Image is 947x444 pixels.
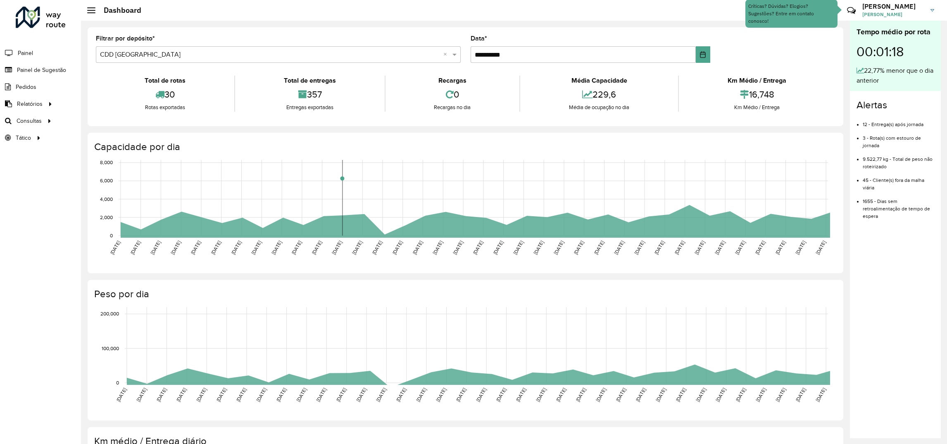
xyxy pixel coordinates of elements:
text: [DATE] [694,240,706,255]
text: [DATE] [492,240,504,255]
li: 12 - Entrega(s) após jornada [863,115,934,128]
text: [DATE] [653,240,665,255]
text: [DATE] [815,387,827,403]
div: Km Médio / Entrega [681,76,833,86]
li: 1655 - Dias sem retroalimentação de tempo de espera [863,191,934,220]
text: [DATE] [552,240,564,255]
text: [DATE] [129,240,141,255]
text: 0 [116,380,119,385]
a: Contato Rápido [842,2,860,19]
div: 30 [98,86,232,103]
text: [DATE] [170,240,182,255]
text: [DATE] [250,240,262,255]
li: 45 - Cliente(s) fora da malha viária [863,170,934,191]
text: [DATE] [735,387,747,403]
span: Clear all [443,50,450,60]
text: [DATE] [412,240,424,255]
div: 0 [388,86,518,103]
text: [DATE] [295,387,307,403]
text: [DATE] [593,240,605,255]
text: [DATE] [455,387,467,403]
div: Tempo médio por rota [857,26,934,38]
text: [DATE] [150,240,162,255]
text: [DATE] [573,240,585,255]
text: [DATE] [774,240,786,255]
text: [DATE] [795,240,807,255]
text: [DATE] [673,240,685,255]
div: Entregas exportadas [237,103,383,112]
text: [DATE] [635,387,647,403]
text: [DATE] [675,387,687,403]
span: Painel [18,49,33,57]
text: [DATE] [190,240,202,255]
text: [DATE] [315,387,327,403]
text: [DATE] [535,387,547,403]
div: 22,77% menor que o dia anterior [857,66,934,86]
div: 16,748 [681,86,833,103]
li: 9.522,77 kg - Total de peso não roteirizado [863,149,934,170]
text: [DATE] [533,240,545,255]
text: [DATE] [795,387,807,403]
text: [DATE] [275,387,287,403]
span: Relatórios [17,100,43,108]
text: 2,000 [100,215,113,220]
text: [DATE] [255,387,267,403]
text: [DATE] [395,387,407,403]
h3: [PERSON_NAME] [862,2,924,10]
div: Média Capacidade [522,76,676,86]
label: Data [471,33,487,43]
text: [DATE] [595,387,607,403]
text: [DATE] [575,387,587,403]
text: [DATE] [215,387,227,403]
text: 8,000 [100,160,113,165]
div: 00:01:18 [857,38,934,66]
text: [DATE] [775,387,787,403]
span: Pedidos [16,83,36,91]
text: [DATE] [655,387,667,403]
text: [DATE] [195,387,207,403]
text: [DATE] [235,387,247,403]
text: [DATE] [115,387,127,403]
text: 0 [110,233,113,238]
text: 100,000 [102,346,119,351]
text: [DATE] [754,240,766,255]
text: 4,000 [100,196,113,202]
div: Total de rotas [98,76,232,86]
div: Rotas exportadas [98,103,232,112]
text: [DATE] [230,240,242,255]
h4: Peso por dia [94,288,835,300]
text: [DATE] [512,240,524,255]
li: 3 - Rota(s) com estouro de jornada [863,128,934,149]
div: 229,6 [522,86,676,103]
text: [DATE] [695,387,707,403]
text: [DATE] [715,387,727,403]
text: [DATE] [375,387,387,403]
span: [PERSON_NAME] [862,11,924,18]
label: Filtrar por depósito [96,33,155,43]
text: [DATE] [290,240,302,255]
text: 6,000 [100,178,113,184]
button: Choose Date [696,46,710,63]
text: [DATE] [351,240,363,255]
text: [DATE] [613,240,625,255]
text: [DATE] [734,240,746,255]
text: [DATE] [109,240,121,255]
text: [DATE] [615,387,627,403]
div: Recargas no dia [388,103,518,112]
text: [DATE] [391,240,403,255]
text: [DATE] [815,240,827,255]
text: [DATE] [155,387,167,403]
text: [DATE] [495,387,507,403]
text: [DATE] [355,387,367,403]
text: [DATE] [475,387,487,403]
text: [DATE] [136,387,148,403]
text: [DATE] [175,387,187,403]
text: [DATE] [435,387,447,403]
h4: Alertas [857,99,934,111]
text: [DATE] [515,387,527,403]
text: [DATE] [311,240,323,255]
text: [DATE] [335,387,347,403]
text: [DATE] [452,240,464,255]
h2: Dashboard [95,6,141,15]
text: [DATE] [555,387,567,403]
